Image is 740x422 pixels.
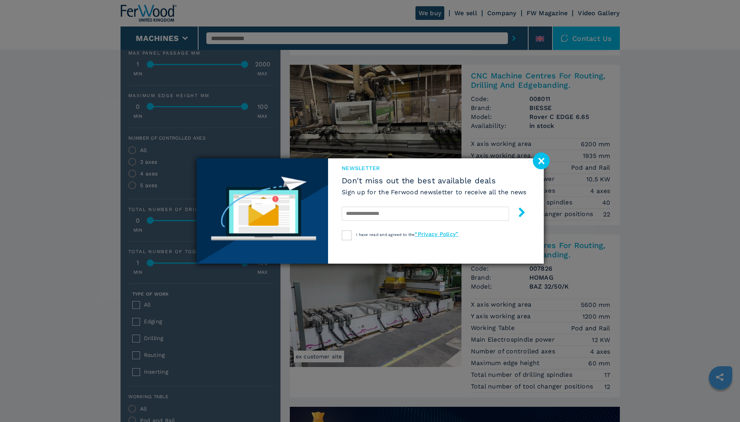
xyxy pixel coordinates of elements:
[356,232,458,237] span: I have read and agreed to the
[342,188,527,197] h6: Sign up for the Ferwood newsletter to receive all the news
[509,204,527,223] button: submit-button
[342,176,527,185] span: Don't miss out the best available deals
[342,164,527,172] span: newsletter
[415,231,458,237] a: “Privacy Policy”
[197,158,328,264] img: Newsletter image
